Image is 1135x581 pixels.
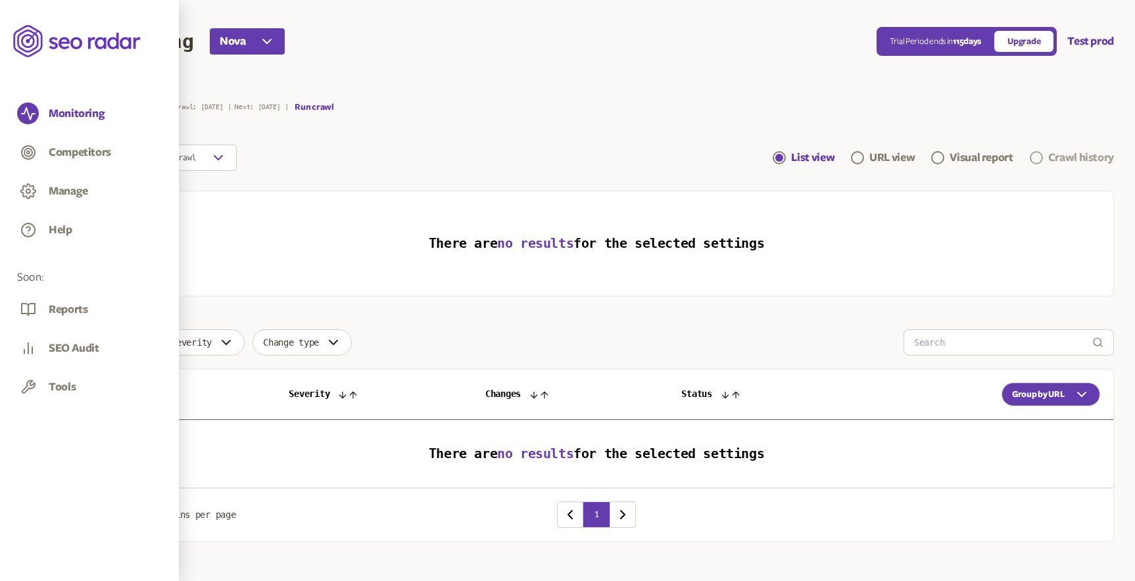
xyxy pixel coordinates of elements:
span: Group by URL [1012,389,1065,400]
button: Manage [49,184,88,198]
input: Search [914,330,1092,355]
span: no results [497,446,573,461]
span: Soon: [17,270,162,285]
th: Severity [276,369,471,420]
a: Monitoring [17,103,162,128]
button: Change type [253,329,352,356]
p: Last crawl: [DATE] | Next: [DATE] | [155,103,288,111]
h3: There are for the selected settings [429,210,764,277]
a: Competitors [17,141,162,166]
a: List view [773,150,834,166]
button: Competitors [49,145,111,160]
div: Crawl history [1048,150,1114,166]
a: URL view [851,150,915,166]
span: Change type [263,337,319,348]
a: Upgrade [994,31,1053,52]
th: Changes [472,369,668,420]
a: Visual report [931,150,1013,166]
div: Visual report [950,150,1013,166]
span: 115 days [953,37,981,46]
button: Help [49,223,72,237]
button: Monitoring [49,106,105,121]
span: Nova [220,34,246,49]
button: Nova [210,28,285,55]
span: no results [497,235,573,251]
button: Group by URL [1002,383,1100,406]
button: Severity [160,329,245,356]
th: Status [668,369,864,420]
button: Test prod [1067,34,1114,49]
span: Severity [171,337,212,348]
div: List view [791,150,834,166]
h3: There are for the selected settings [93,446,1100,461]
span: domains per page [155,509,236,520]
button: Run crawl [295,102,333,112]
p: Trial Period ends in [890,36,981,47]
div: Navigation [773,145,1114,171]
a: Crawl history [1030,150,1114,166]
button: 1 [583,501,610,528]
div: URL view [869,150,915,166]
